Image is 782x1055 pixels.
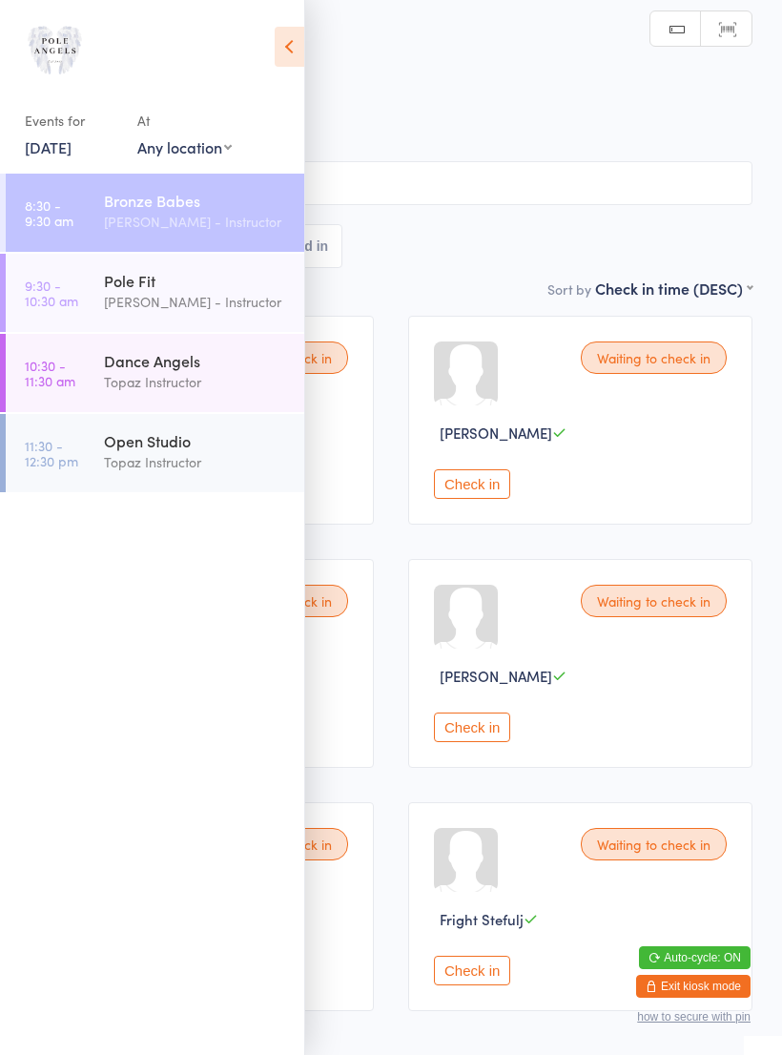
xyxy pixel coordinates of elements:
[137,105,232,136] div: At
[6,254,304,332] a: 9:30 -10:30 amPole Fit[PERSON_NAME] - Instructor
[104,371,288,393] div: Topaz Instructor
[434,469,510,499] button: Check in
[104,430,288,451] div: Open Studio
[440,423,552,443] span: [PERSON_NAME]
[104,291,288,313] div: [PERSON_NAME] - Instructor
[30,48,752,79] h2: Bronze Babes Check-in
[25,358,75,388] time: 10:30 - 11:30 am
[25,197,73,228] time: 8:30 - 9:30 am
[581,585,727,617] div: Waiting to check in
[440,909,524,929] span: Fright Stefulj
[637,1010,751,1024] button: how to secure with pin
[19,14,91,86] img: Pole Angels
[6,334,304,412] a: 10:30 -11:30 amDance AngelsTopaz Instructor
[104,451,288,473] div: Topaz Instructor
[25,438,78,468] time: 11:30 - 12:30 pm
[440,666,552,686] span: [PERSON_NAME]
[104,350,288,371] div: Dance Angels
[104,190,288,211] div: Bronze Babes
[30,89,723,108] span: [DATE] 8:30am
[434,956,510,985] button: Check in
[104,270,288,291] div: Pole Fit
[639,946,751,969] button: Auto-cycle: ON
[25,105,118,136] div: Events for
[434,713,510,742] button: Check in
[30,161,752,205] input: Search
[581,828,727,860] div: Waiting to check in
[595,278,752,299] div: Check in time (DESC)
[30,108,723,127] span: [PERSON_NAME] - Instructor
[547,279,591,299] label: Sort by
[104,211,288,233] div: [PERSON_NAME] - Instructor
[25,136,72,157] a: [DATE]
[25,278,78,308] time: 9:30 - 10:30 am
[137,136,232,157] div: Any location
[6,174,304,252] a: 8:30 -9:30 amBronze Babes[PERSON_NAME] - Instructor
[581,341,727,374] div: Waiting to check in
[30,127,752,146] span: Pole Angels Studio
[6,414,304,492] a: 11:30 -12:30 pmOpen StudioTopaz Instructor
[636,975,751,998] button: Exit kiosk mode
